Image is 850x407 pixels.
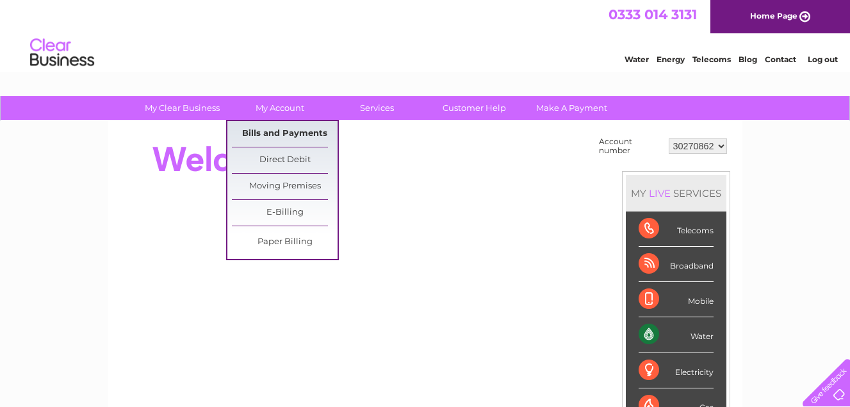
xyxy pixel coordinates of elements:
div: Mobile [639,282,714,317]
a: Blog [739,54,757,64]
div: Broadband [639,247,714,282]
a: Services [324,96,430,120]
a: 0333 014 3131 [609,6,697,22]
a: Log out [808,54,838,64]
div: LIVE [646,187,673,199]
a: My Account [227,96,332,120]
img: logo.png [29,33,95,72]
a: Telecoms [692,54,731,64]
a: My Clear Business [129,96,235,120]
div: Electricity [639,353,714,388]
div: Water [639,317,714,353]
a: Moving Premises [232,174,338,199]
a: Energy [657,54,685,64]
a: Water [625,54,649,64]
a: Bills and Payments [232,121,338,147]
div: MY SERVICES [626,175,726,212]
div: Telecoms [639,212,714,247]
div: Clear Business is a trading name of Verastar Limited (registered in [GEOGRAPHIC_DATA] No. 3667643... [123,7,728,62]
a: Make A Payment [519,96,625,120]
a: Direct Debit [232,147,338,173]
td: Account number [596,134,666,158]
a: Contact [765,54,796,64]
a: Customer Help [421,96,527,120]
a: Paper Billing [232,229,338,255]
a: E-Billing [232,200,338,226]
